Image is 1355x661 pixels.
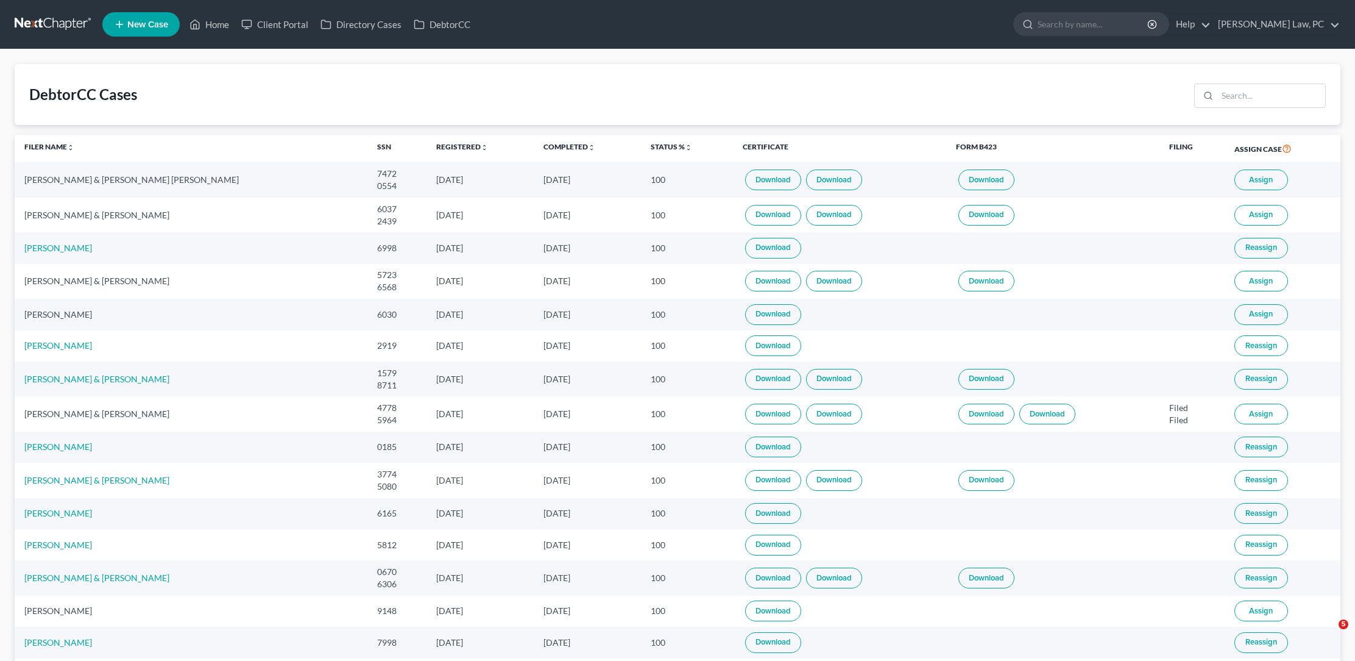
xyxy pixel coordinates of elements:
[1169,402,1215,414] div: Filed
[1249,276,1273,286] span: Assign
[24,174,358,186] div: [PERSON_NAME] & [PERSON_NAME] [PERSON_NAME]
[377,414,417,426] div: 5964
[67,144,74,151] i: unfold_more
[183,13,235,35] a: Home
[377,578,417,590] div: 6306
[534,162,641,197] td: [DATE]
[745,437,801,457] a: Download
[24,142,74,151] a: Filer Nameunfold_more
[314,13,408,35] a: Directory Cases
[1249,309,1273,319] span: Assign
[377,281,417,293] div: 6568
[1234,205,1288,226] button: Assign
[641,162,733,197] td: 100
[745,503,801,524] a: Download
[377,180,417,192] div: 0554
[377,637,417,649] div: 7998
[1249,175,1273,185] span: Assign
[377,340,417,352] div: 2919
[1245,475,1277,485] span: Reassign
[806,404,862,424] a: Download
[1234,404,1288,424] button: Assign
[377,309,417,321] div: 6030
[641,529,733,560] td: 100
[641,232,733,263] td: 100
[745,238,801,259] a: Download
[1212,13,1340,35] a: [PERSON_NAME] Law, PC
[1249,606,1273,616] span: Assign
[534,463,641,498] td: [DATE]
[426,498,534,529] td: [DATE]
[426,463,534,498] td: [DATE]
[426,596,534,627] td: [DATE]
[806,369,862,390] a: Download
[1234,271,1288,291] button: Assign
[958,568,1014,588] a: Download
[651,142,692,151] a: Status %unfold_more
[1234,170,1288,190] button: Assign
[641,432,733,463] td: 100
[426,264,534,299] td: [DATE]
[1234,568,1288,588] button: Reassign
[641,560,733,595] td: 100
[377,481,417,493] div: 5080
[1159,135,1225,163] th: Filing
[24,637,92,648] a: [PERSON_NAME]
[641,627,733,658] td: 100
[534,362,641,396] td: [DATE]
[745,170,801,190] a: Download
[377,367,417,379] div: 1579
[745,205,801,226] a: Download
[641,264,733,299] td: 100
[534,498,641,529] td: [DATE]
[426,198,534,232] td: [DATE]
[426,529,534,560] td: [DATE]
[1169,414,1215,426] div: Filed
[1245,540,1277,549] span: Reassign
[1225,135,1340,163] th: Assign Case
[24,243,92,253] a: [PERSON_NAME]
[745,470,801,491] a: Download
[426,396,534,431] td: [DATE]
[641,463,733,498] td: 100
[588,144,595,151] i: unfold_more
[426,299,534,330] td: [DATE]
[745,632,801,653] a: Download
[1234,470,1288,491] button: Reassign
[24,408,358,420] div: [PERSON_NAME] & [PERSON_NAME]
[745,335,801,356] a: Download
[1234,632,1288,653] button: Reassign
[1234,304,1288,325] button: Assign
[1245,243,1277,252] span: Reassign
[377,539,417,551] div: 5812
[24,540,92,550] a: [PERSON_NAME]
[1245,637,1277,647] span: Reassign
[377,379,417,391] div: 8711
[24,573,169,583] a: [PERSON_NAME] & [PERSON_NAME]
[377,566,417,578] div: 0670
[685,144,692,151] i: unfold_more
[408,13,476,35] a: DebtorCC
[641,362,733,396] td: 100
[958,470,1014,491] a: Download
[534,432,641,463] td: [DATE]
[1339,620,1348,629] span: 5
[534,264,641,299] td: [DATE]
[534,330,641,362] td: [DATE]
[958,170,1014,190] a: Download
[24,605,358,617] div: [PERSON_NAME]
[641,498,733,529] td: 100
[1234,535,1288,556] button: Reassign
[958,271,1014,291] a: Download
[24,374,169,384] a: [PERSON_NAME] & [PERSON_NAME]
[235,13,314,35] a: Client Portal
[24,275,358,287] div: [PERSON_NAME] & [PERSON_NAME]
[1314,620,1343,649] iframe: Intercom live chat
[641,330,733,362] td: 100
[377,468,417,481] div: 3774
[946,135,1159,163] th: Form B423
[745,568,801,588] a: Download
[534,627,641,658] td: [DATE]
[745,535,801,556] a: Download
[745,271,801,291] a: Download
